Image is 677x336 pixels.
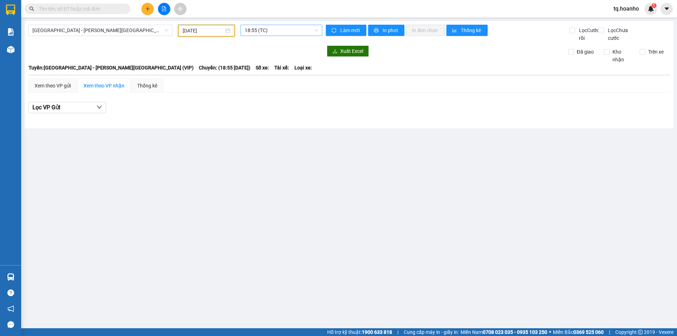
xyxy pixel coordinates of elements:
[183,27,224,35] input: 11/08/2025
[605,26,641,42] span: Lọc Chưa cước
[29,65,194,71] b: Tuyến: [GEOGRAPHIC_DATA] - [PERSON_NAME][GEOGRAPHIC_DATA] (VIP)
[446,25,488,36] button: bar-chartThống kê
[340,26,361,34] span: Làm mới
[7,28,14,36] img: solution-icon
[574,48,597,56] span: Đã giao
[178,6,183,11] span: aim
[331,28,337,33] span: sync
[145,6,150,11] span: plus
[610,48,634,63] span: Kho nhận
[256,64,269,72] span: Số xe:
[374,28,380,33] span: printer
[7,321,14,328] span: message
[461,26,482,34] span: Thống kê
[383,26,399,34] span: In phơi
[461,328,547,336] span: Miền Nam
[576,26,600,42] span: Lọc Cước rồi
[406,25,445,36] button: In đơn chọn
[7,289,14,296] span: question-circle
[660,3,673,15] button: caret-down
[7,273,14,281] img: warehouse-icon
[32,25,168,36] span: Sài Gòn - Bình Định (VIP)
[32,103,60,112] span: Lọc VP Gửi
[362,329,392,335] strong: 1900 633 818
[549,331,551,334] span: ⚪️
[174,3,187,15] button: aim
[84,82,124,90] div: Xem theo VP nhận
[35,82,71,90] div: Xem theo VP gửi
[452,28,458,33] span: bar-chart
[6,5,15,15] img: logo-vxr
[638,330,643,335] span: copyright
[274,64,289,72] span: Tài xế:
[553,328,604,336] span: Miền Bắc
[97,104,102,110] span: down
[29,102,106,113] button: Lọc VP Gửi
[199,64,250,72] span: Chuyến: (18:55 [DATE])
[161,6,166,11] span: file-add
[158,3,170,15] button: file-add
[648,6,654,12] img: icon-new-feature
[327,328,392,336] span: Hỗ trợ kỹ thuật:
[326,25,366,36] button: syncLàm mới
[645,48,666,56] span: Trên xe
[7,305,14,312] span: notification
[141,3,154,15] button: plus
[368,25,404,36] button: printerIn phơi
[664,6,670,12] span: caret-down
[483,329,547,335] strong: 0708 023 035 - 0935 103 250
[653,3,655,8] span: 1
[327,45,369,57] button: downloadXuất Excel
[39,5,122,13] input: Tìm tên, số ĐT hoặc mã đơn
[609,328,610,336] span: |
[397,328,398,336] span: |
[294,64,312,72] span: Loại xe:
[29,6,34,11] span: search
[652,3,657,8] sup: 1
[608,4,645,13] span: tq.hoanho
[245,25,318,36] span: 18:55 (TC)
[7,46,14,53] img: warehouse-icon
[404,328,459,336] span: Cung cấp máy in - giấy in:
[137,82,157,90] div: Thống kê
[573,329,604,335] strong: 0369 525 060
